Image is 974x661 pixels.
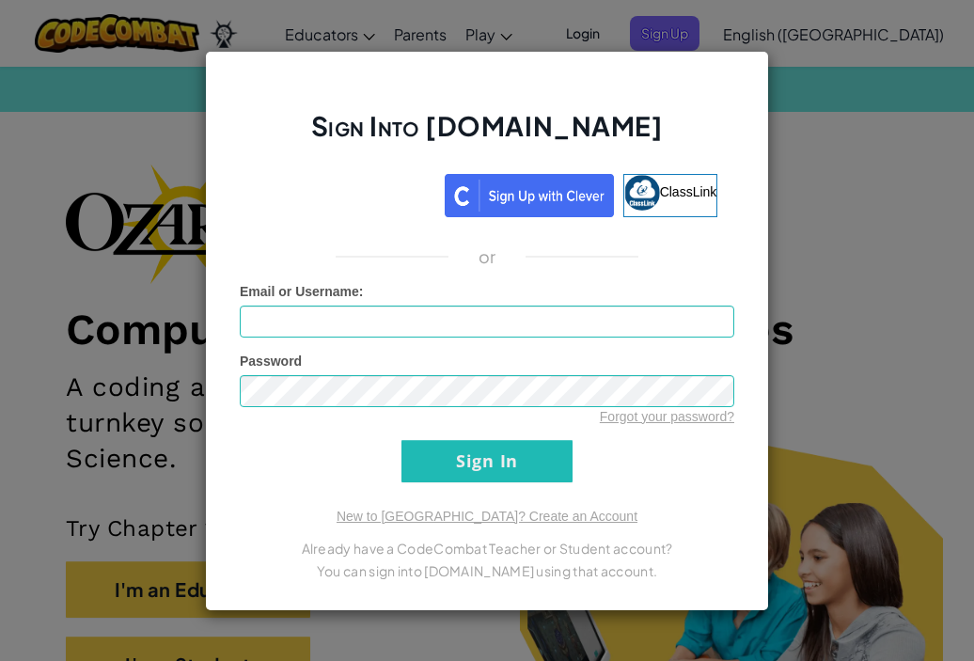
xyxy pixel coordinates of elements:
[624,175,660,211] img: classlink-logo-small.png
[240,284,359,299] span: Email or Username
[240,108,734,163] h2: Sign Into [DOMAIN_NAME]
[337,509,637,524] a: New to [GEOGRAPHIC_DATA]? Create an Account
[660,183,717,198] span: ClassLink
[479,245,496,268] p: or
[240,559,734,582] p: You can sign into [DOMAIN_NAME] using that account.
[247,172,445,213] iframe: Botón de Acceder con Google
[240,354,302,369] span: Password
[600,409,734,424] a: Forgot your password?
[240,282,364,301] label: :
[445,174,614,217] img: clever_sso_button@2x.png
[401,440,573,482] input: Sign In
[240,537,734,559] p: Already have a CodeCombat Teacher or Student account?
